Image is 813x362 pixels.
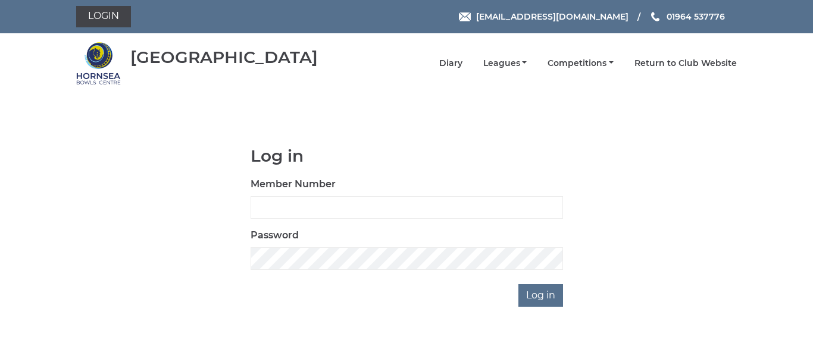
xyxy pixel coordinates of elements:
[251,177,336,191] label: Member Number
[518,284,563,307] input: Log in
[76,41,121,86] img: Hornsea Bowls Centre
[130,48,318,67] div: [GEOGRAPHIC_DATA]
[649,10,725,23] a: Phone us 01964 537776
[76,6,131,27] a: Login
[251,228,299,243] label: Password
[634,58,737,69] a: Return to Club Website
[651,12,659,21] img: Phone us
[483,58,527,69] a: Leagues
[548,58,614,69] a: Competitions
[439,58,462,69] a: Diary
[667,11,725,22] span: 01964 537776
[476,11,628,22] span: [EMAIL_ADDRESS][DOMAIN_NAME]
[459,10,628,23] a: Email [EMAIL_ADDRESS][DOMAIN_NAME]
[251,147,563,165] h1: Log in
[459,12,471,21] img: Email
